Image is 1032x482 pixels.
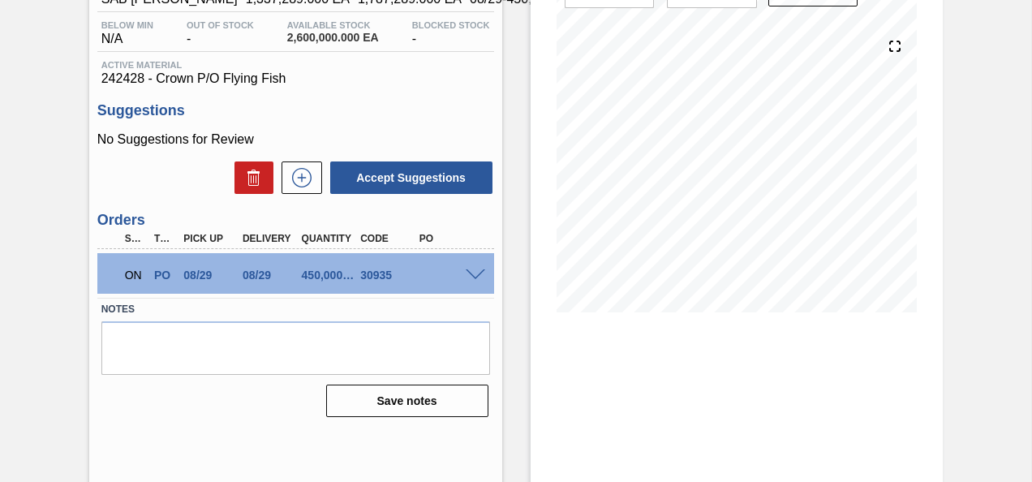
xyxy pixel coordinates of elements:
div: N/A [97,20,157,46]
span: 2,600,000.000 EA [287,32,379,44]
div: New suggestion [273,161,322,194]
div: 08/29/2025 [239,269,302,282]
div: 450,000.000 [298,269,361,282]
div: 08/29/2025 [179,269,243,282]
div: Pick up [179,233,243,244]
div: - [408,20,494,46]
div: PO [415,233,479,244]
h3: Orders [97,212,494,229]
h3: Suggestions [97,102,494,119]
button: Save notes [326,385,488,417]
div: Accept Suggestions [322,160,494,196]
div: 30935 [356,269,419,282]
div: Delete Suggestions [226,161,273,194]
div: Step [121,233,148,244]
div: Purchase order [150,269,178,282]
div: Negotiating Order [121,257,148,293]
label: Notes [101,298,490,321]
span: 242428 - Crown P/O Flying Fish [101,71,490,86]
div: Quantity [298,233,361,244]
p: No Suggestions for Review [97,132,494,147]
div: Type [150,233,178,244]
div: - [183,20,258,46]
p: ON [125,269,144,282]
span: Below Min [101,20,153,30]
span: Blocked Stock [412,20,490,30]
button: Accept Suggestions [330,161,492,194]
span: Available Stock [287,20,379,30]
span: Out Of Stock [187,20,254,30]
div: Code [356,233,419,244]
span: Active Material [101,60,490,70]
div: Delivery [239,233,302,244]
